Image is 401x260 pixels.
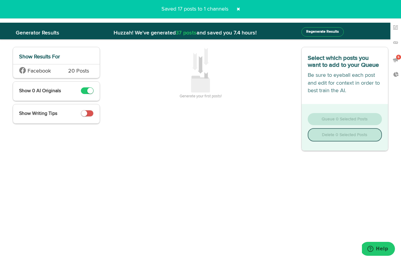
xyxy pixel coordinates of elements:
span: 20 Posts [68,67,89,75]
span: Show Writing Tips [19,111,57,116]
p: Be sure to eyeball each post and edit for context in order to best train the AI. [308,72,382,95]
img: links_off.svg [393,40,399,46]
h2: Generator Results [13,30,100,36]
iframe: Opens a widget where you can find more information [362,242,395,257]
img: keywords_off.svg [393,24,399,31]
span: Facebook [28,68,51,74]
img: announcements_off.svg [393,57,399,63]
span: Queue 0 Selected Posts [322,117,368,121]
span: 6 [396,55,401,60]
button: Delete 0 Selected Posts [308,128,382,141]
span: Show Results For [19,54,60,60]
h3: Select which posts you want to add to your Queue [308,53,382,69]
button: Regenerate Results [301,27,344,37]
span: 37 posts [176,30,197,36]
span: Saved 17 posts to 1 channels [158,6,232,12]
img: icon_add_something.svg [191,47,210,93]
button: Queue 0 Selected Posts [308,113,382,125]
h2: Huzzah! We've generated and saved you 7.4 hours! [109,30,292,36]
h3: Generate your first posts! [109,93,292,99]
span: Show 0 AI Originals [19,89,61,93]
